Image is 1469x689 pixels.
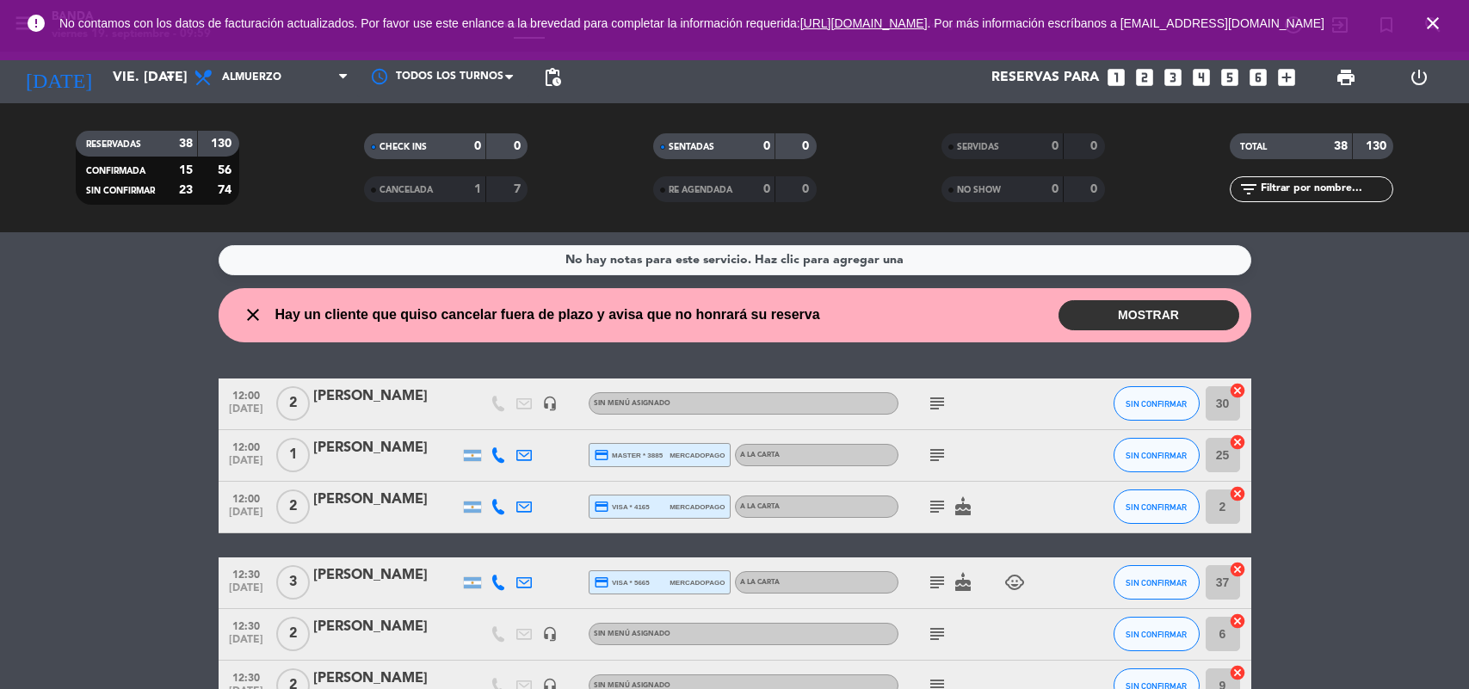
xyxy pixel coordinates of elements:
[542,626,558,642] i: headset_mic
[927,496,947,517] i: subject
[275,304,820,326] span: Hay un cliente que quiso cancelar fuera de plazo y avisa que no honrará su reserva
[313,437,460,459] div: [PERSON_NAME]
[669,186,732,194] span: RE AGENDADA
[59,16,1324,30] span: No contamos con los datos de facturación actualizados. Por favor use este enlance a la brevedad p...
[276,565,310,600] span: 3
[514,183,524,195] strong: 7
[225,384,268,404] span: 12:00
[1126,399,1187,409] span: SIN CONFIRMAR
[1190,66,1213,89] i: looks_4
[179,184,193,196] strong: 23
[380,143,427,151] span: CHECK INS
[1126,578,1187,587] span: SIN CONFIRMAR
[225,582,268,602] span: [DATE]
[669,143,714,151] span: SENTADAS
[594,631,670,637] span: Sin menú asignado
[225,488,268,508] span: 12:00
[1259,180,1392,199] input: Filtrar por nombre...
[225,615,268,635] span: 12:30
[1229,612,1246,630] i: cancel
[957,143,999,151] span: SERVIDAS
[1126,630,1187,639] span: SIN CONFIRMAR
[594,499,650,514] span: visa * 4165
[953,496,973,517] i: cake
[763,140,770,152] strong: 0
[1052,140,1059,152] strong: 0
[160,67,181,88] i: arrow_drop_down
[670,577,725,588] span: mercadopago
[1240,143,1267,151] span: TOTAL
[1247,66,1269,89] i: looks_6
[474,183,481,195] strong: 1
[225,403,268,423] span: [DATE]
[225,436,268,456] span: 12:00
[86,187,155,195] span: SIN CONFIRMAR
[86,167,145,175] span: CONFIRMADA
[927,572,947,593] i: subject
[1275,66,1298,89] i: add_box
[991,70,1099,86] span: Reservas para
[928,16,1324,30] a: . Por más información escríbanos a [EMAIL_ADDRESS][DOMAIN_NAME]
[1334,140,1348,152] strong: 38
[594,447,609,463] i: credit_card
[86,140,141,149] span: RESERVADAS
[1126,451,1187,460] span: SIN CONFIRMAR
[927,624,947,644] i: subject
[740,452,780,458] span: A LA CARTA
[1114,565,1200,600] button: SIN CONFIRMAR
[1423,13,1443,34] i: close
[313,489,460,511] div: [PERSON_NAME]
[225,634,268,654] span: [DATE]
[211,138,235,150] strong: 130
[1409,67,1429,88] i: power_settings_new
[594,447,664,463] span: master * 3885
[594,682,670,689] span: Sin menú asignado
[1114,489,1200,524] button: SIN CONFIRMAR
[1336,67,1356,88] span: print
[514,140,524,152] strong: 0
[802,140,812,152] strong: 0
[542,396,558,411] i: headset_mic
[1059,300,1239,330] button: MOSTRAR
[1229,434,1246,451] i: cancel
[225,507,268,526] span: [DATE]
[740,503,780,510] span: A LA CARTA
[276,386,310,421] span: 2
[1114,386,1200,421] button: SIN CONFIRMAR
[594,575,650,590] span: visa * 5665
[1162,66,1184,89] i: looks_3
[1229,664,1246,681] i: cancel
[474,140,481,152] strong: 0
[380,186,433,194] span: CANCELADA
[313,385,460,408] div: [PERSON_NAME]
[670,450,725,461] span: mercadopago
[243,305,263,325] i: close
[1229,561,1246,578] i: cancel
[1114,617,1200,651] button: SIN CONFIRMAR
[594,499,609,514] i: credit_card
[218,164,235,176] strong: 56
[179,138,193,150] strong: 38
[802,183,812,195] strong: 0
[1238,179,1259,200] i: filter_list
[225,667,268,686] span: 12:30
[1114,438,1200,472] button: SIN CONFIRMAR
[800,16,928,30] a: [URL][DOMAIN_NAME]
[222,71,281,83] span: Almuerzo
[1229,382,1246,399] i: cancel
[225,563,268,583] span: 12:30
[957,186,1001,194] span: NO SHOW
[1004,572,1025,593] i: child_care
[1126,502,1187,512] span: SIN CONFIRMAR
[670,501,725,513] span: mercadopago
[225,455,268,475] span: [DATE]
[276,489,310,524] span: 2
[1229,485,1246,502] i: cancel
[313,564,460,587] div: [PERSON_NAME]
[276,438,310,472] span: 1
[13,58,104,96] i: [DATE]
[276,617,310,651] span: 2
[594,400,670,407] span: Sin menú asignado
[1105,66,1127,89] i: looks_one
[1052,183,1059,195] strong: 0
